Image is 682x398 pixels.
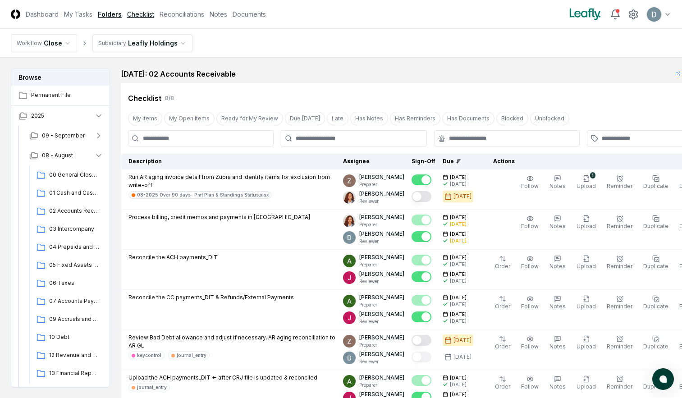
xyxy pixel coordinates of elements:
p: Reviewer [359,278,404,285]
div: [DATE] [450,221,467,228]
button: 09 - September [22,126,110,146]
button: Duplicate [641,253,670,272]
div: Subsidiary [98,39,126,47]
button: Has Reminders [390,112,440,125]
a: 00 General Close Activities [33,167,103,183]
span: Reminder [607,343,632,350]
div: [DATE] [453,336,471,344]
span: 04 Prepaids and Other Assets [49,243,100,251]
span: [DATE] [450,375,467,381]
button: Mark complete [412,215,431,225]
a: 04 Prepaids and Other Assets [33,239,103,256]
button: Order [493,334,512,352]
p: [PERSON_NAME] [359,293,404,302]
button: Follow [519,293,540,312]
span: Notes [549,343,566,350]
img: ACg8ocLeIi4Jlns6Fsr4lO0wQ1XJrFQvF4yUjbLrd1AsCAOmrfa1KQ=s96-c [343,231,356,244]
button: Duplicate [641,173,670,192]
div: [DATE] [450,278,467,284]
img: ACg8ocLdVaUJ3SPYiWtV1SCOCLc5fH8jwZS3X49UX5Q0z8zS0ESX3Ok=s96-c [343,215,356,227]
button: Notes [548,173,568,192]
div: [DATE] [450,318,467,325]
button: Duplicate [641,334,670,352]
span: Follow [521,343,539,350]
button: Due Today [285,112,325,125]
div: 08-2025 Over 90 days- Pmt Plan & Standings Status.xlsx [137,192,269,198]
img: ACg8ocLdVaUJ3SPYiWtV1SCOCLc5fH8jwZS3X49UX5Q0z8zS0ESX3Ok=s96-c [343,191,356,204]
a: 05 Fixed Assets and Intangibles [33,257,103,274]
p: [PERSON_NAME] [359,374,404,382]
p: [PERSON_NAME] [359,190,404,198]
div: [DATE] [453,353,471,361]
span: Duplicate [643,303,668,310]
span: 00 General Close Activities [49,171,100,179]
p: Preparer [359,181,404,188]
span: Notes [549,223,566,229]
span: [DATE] [450,294,467,301]
button: Blocked [496,112,528,125]
p: Review Bad Debt allowance and adjust if necessary, AR aging reconciliation to AR GL [128,334,336,350]
span: [DATE] [450,231,467,238]
span: 05 Fixed Assets and Intangibles [49,261,100,269]
span: Upload [577,343,596,350]
span: Duplicate [643,223,668,229]
button: 2025 [11,106,110,126]
p: Preparer [359,382,404,389]
span: 02 Accounts Receivable [49,207,100,215]
button: Order [493,253,512,272]
span: Duplicate [643,183,668,189]
p: [PERSON_NAME] [359,213,404,221]
p: [PERSON_NAME] [359,173,404,181]
button: 1Upload [575,173,598,192]
div: [DATE] [450,238,467,244]
h2: [DATE]: 02 Accounts Receivable [121,69,236,79]
div: 8 / 8 [165,94,174,102]
p: Reviewer [359,198,404,205]
p: Reviewer [359,318,404,325]
p: Reconcile the CC payments_DIT & Refunds/External Payments [128,293,294,302]
button: Reminder [605,253,634,272]
span: Order [495,263,510,270]
th: Description [121,154,340,169]
span: Follow [521,223,539,229]
span: Order [495,343,510,350]
span: 03 Intercompany [49,225,100,233]
a: 12 Revenue and Expenses [33,348,103,364]
button: Reminder [605,334,634,352]
span: Order [495,303,510,310]
span: [DATE] [450,391,467,398]
span: 2025 [31,112,44,120]
div: [DATE] [450,381,467,388]
button: Order [493,293,512,312]
p: Preparer [359,302,404,308]
span: 12 Revenue and Expenses [49,351,100,359]
span: Upload [577,263,596,270]
button: Upload [575,374,598,393]
span: Duplicate [643,263,668,270]
img: ACg8ocLeIi4Jlns6Fsr4lO0wQ1XJrFQvF4yUjbLrd1AsCAOmrfa1KQ=s96-c [343,352,356,364]
img: ACg8ocLeIi4Jlns6Fsr4lO0wQ1XJrFQvF4yUjbLrd1AsCAOmrfa1KQ=s96-c [647,7,661,22]
a: 02 Accounts Receivable [33,203,103,220]
th: Assignee [339,154,408,169]
span: [DATE] [450,271,467,278]
p: Reviewer [359,238,404,245]
span: Upload [577,383,596,390]
span: [DATE] [450,311,467,318]
button: Mark complete [412,255,431,265]
div: journal_entry [137,384,167,391]
button: Upload [575,334,598,352]
div: [DATE] [453,192,471,201]
span: Upload [577,223,596,229]
a: 08-2025 Over 90 days- Pmt Plan & Standings Status.xlsx [128,191,272,199]
div: [DATE] [450,301,467,308]
span: Reminder [607,263,632,270]
button: Mark complete [412,295,431,306]
p: Process billing, credit memos and payments in [GEOGRAPHIC_DATA] [128,213,310,221]
button: Notes [548,334,568,352]
button: Late [327,112,348,125]
span: 08 - August [42,151,73,160]
div: Due [443,157,479,165]
span: 10 Debt [49,333,100,341]
button: Mark complete [412,375,431,386]
span: Reminder [607,383,632,390]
